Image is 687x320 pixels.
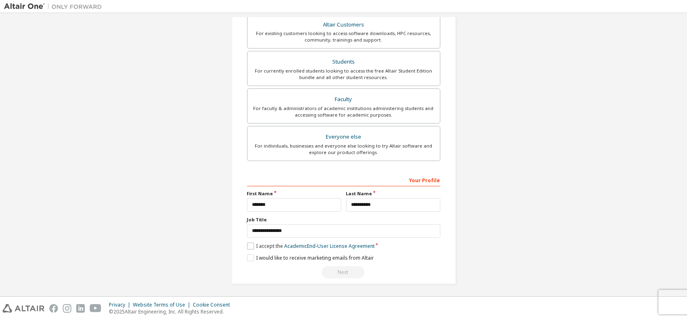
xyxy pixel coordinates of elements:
div: Privacy [109,302,133,308]
img: altair_logo.svg [2,304,44,313]
div: For faculty & administrators of academic institutions administering students and accessing softwa... [252,105,435,118]
img: instagram.svg [63,304,71,313]
div: For existing customers looking to access software downloads, HPC resources, community, trainings ... [252,30,435,43]
img: Altair One [4,2,106,11]
div: Everyone else [252,131,435,143]
div: Faculty [252,94,435,105]
div: Cookie Consent [193,302,235,308]
div: Read and acccept EULA to continue [247,266,440,278]
div: Students [252,56,435,68]
img: linkedin.svg [76,304,85,313]
p: © 2025 Altair Engineering, Inc. All Rights Reserved. [109,308,235,315]
img: facebook.svg [49,304,58,313]
div: For individuals, businesses and everyone else looking to try Altair software and explore our prod... [252,143,435,156]
a: Academic End-User License Agreement [284,243,375,249]
div: Website Terms of Use [133,302,193,308]
label: First Name [247,190,341,197]
div: Your Profile [247,173,440,186]
label: I would like to receive marketing emails from Altair [247,254,374,261]
label: I accept the [247,243,375,249]
img: youtube.svg [90,304,102,313]
label: Last Name [346,190,440,197]
div: Altair Customers [252,19,435,31]
div: For currently enrolled students looking to access the free Altair Student Edition bundle and all ... [252,68,435,81]
label: Job Title [247,216,440,223]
